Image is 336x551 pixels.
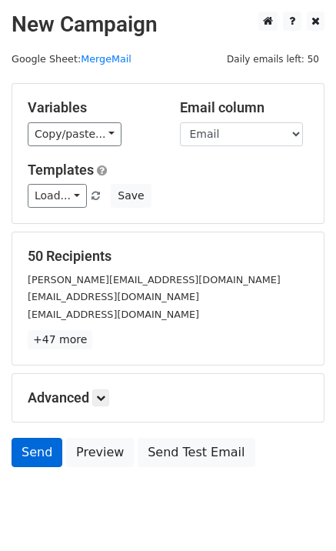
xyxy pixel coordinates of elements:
[28,291,199,302] small: [EMAIL_ADDRESS][DOMAIN_NAME]
[221,51,324,68] span: Daily emails left: 50
[66,438,134,467] a: Preview
[180,99,309,116] h5: Email column
[12,438,62,467] a: Send
[28,99,157,116] h5: Variables
[12,12,324,38] h2: New Campaign
[12,53,131,65] small: Google Sheet:
[259,477,336,551] iframe: Chat Widget
[221,53,324,65] a: Daily emails left: 50
[28,162,94,178] a: Templates
[28,274,281,286] small: [PERSON_NAME][EMAIL_ADDRESS][DOMAIN_NAME]
[28,389,308,406] h5: Advanced
[28,248,308,265] h5: 50 Recipients
[28,309,199,320] small: [EMAIL_ADDRESS][DOMAIN_NAME]
[138,438,254,467] a: Send Test Email
[28,184,87,208] a: Load...
[28,330,92,349] a: +47 more
[111,184,151,208] button: Save
[81,53,131,65] a: MergeMail
[28,122,121,146] a: Copy/paste...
